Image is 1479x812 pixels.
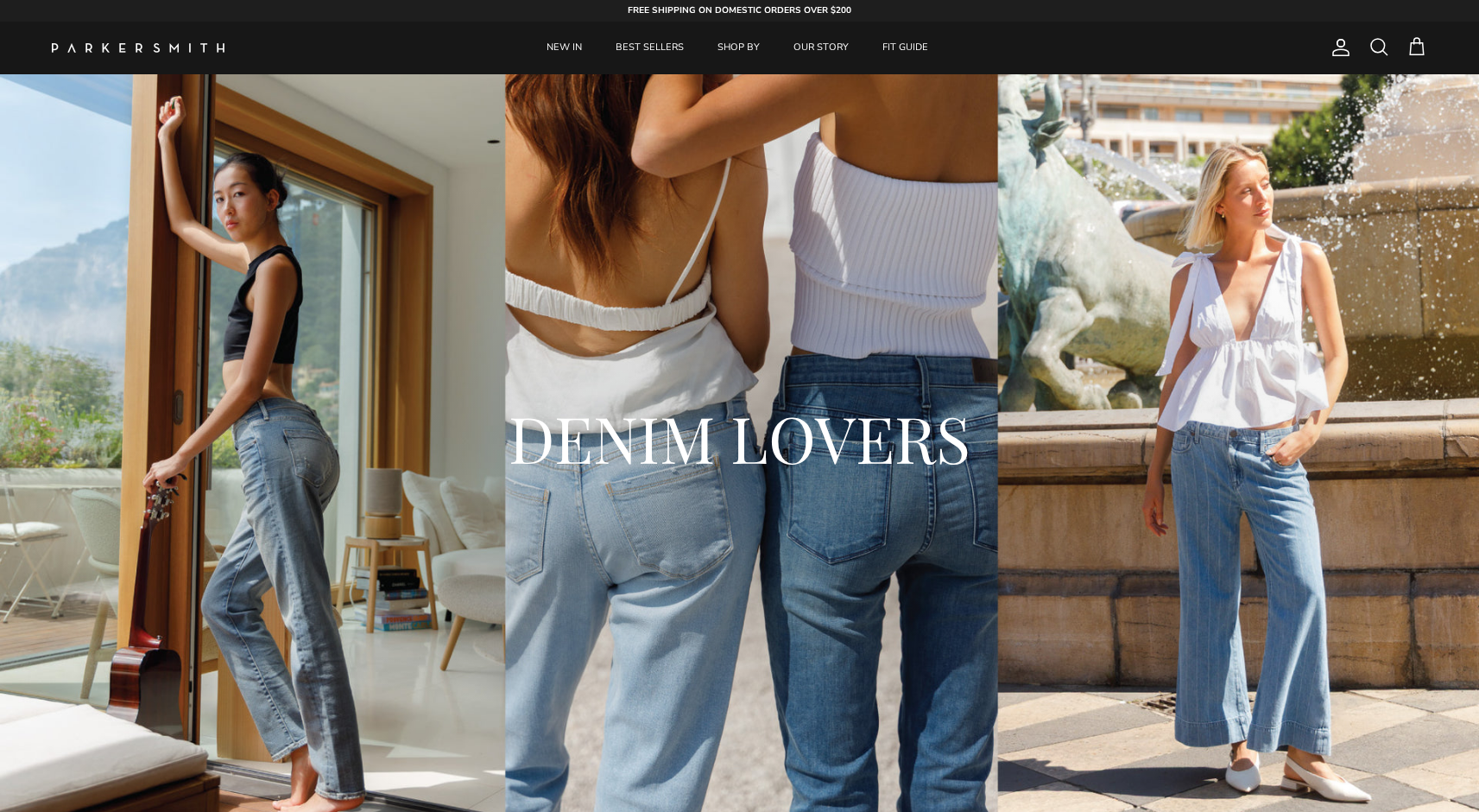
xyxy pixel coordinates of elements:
a: Account [1324,37,1351,58]
a: OUR STORY [778,22,864,74]
img: Parker Smith [52,43,224,53]
a: BEST SELLERS [600,22,699,74]
a: FIT GUIDE [867,22,944,74]
h2: DENIM LOVERS [261,396,1219,479]
a: NEW IN [531,22,597,74]
strong: FREE SHIPPING ON DOMESTIC ORDERS OVER $200 [628,4,851,16]
a: SHOP BY [702,22,775,74]
div: Primary [257,22,1218,74]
